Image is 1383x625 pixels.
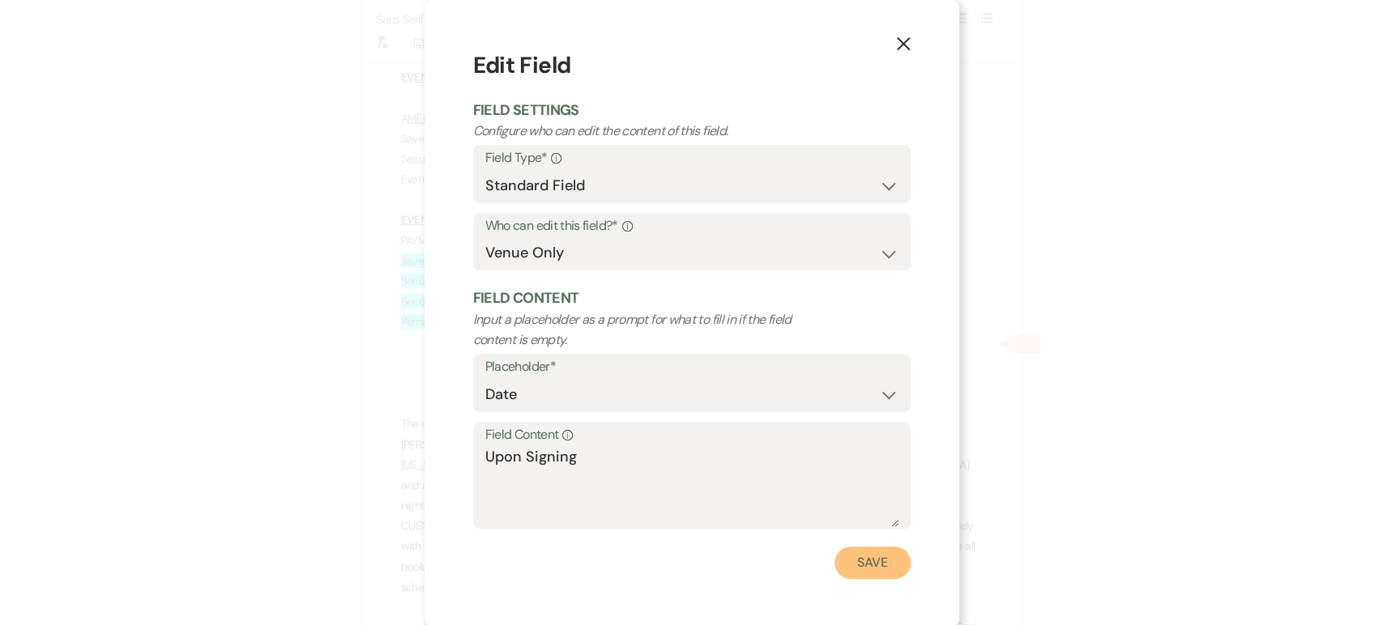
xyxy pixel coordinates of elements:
h2: Field Settings [473,100,911,121]
label: Field Content [485,423,899,447]
label: Who can edit this field?* [485,215,899,238]
label: Field Type* [485,147,899,170]
h1: Edit Field [473,49,911,83]
textarea: Upon Signing [485,446,899,527]
p: Configure who can edit the content of this field. [473,121,823,142]
p: Input a placeholder as a prompt for what to fill in if the field content is empty. [473,309,823,351]
h2: Field Content [473,288,911,308]
button: Save [834,546,911,579]
label: Placeholder* [485,355,899,379]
